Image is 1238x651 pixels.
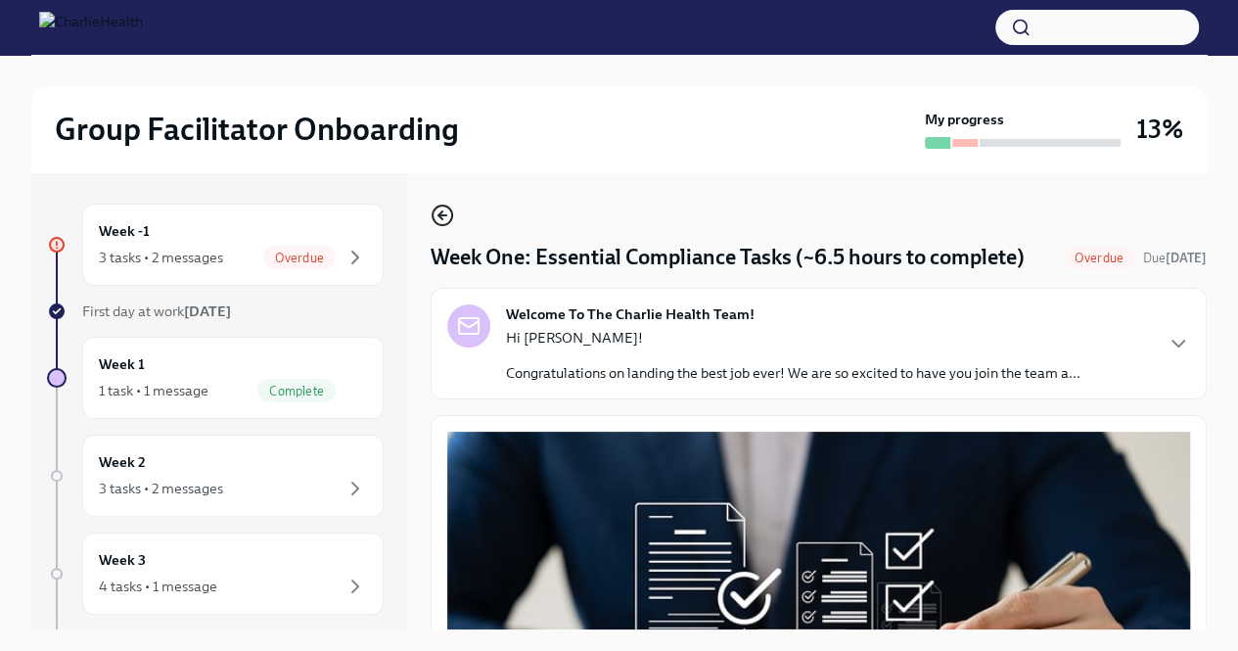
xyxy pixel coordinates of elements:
a: Week 11 task • 1 messageComplete [47,337,384,419]
strong: My progress [925,110,1004,129]
h6: Week 3 [99,549,146,571]
h4: Week One: Essential Compliance Tasks (~6.5 hours to complete) [431,243,1025,272]
h3: 13% [1136,112,1183,147]
strong: Welcome To The Charlie Health Team! [506,304,755,324]
span: Overdue [1063,251,1135,265]
span: Overdue [263,251,336,265]
span: Due [1143,251,1207,265]
h6: Week 2 [99,451,146,473]
a: Week -13 tasks • 2 messagesOverdue [47,204,384,286]
strong: [DATE] [1166,251,1207,265]
p: Congratulations on landing the best job ever! We are so excited to have you join the team a... [506,363,1080,383]
div: 3 tasks • 2 messages [99,479,223,498]
h6: Week 1 [99,353,145,375]
h6: Week -1 [99,220,150,242]
span: Complete [257,384,336,398]
div: 4 tasks • 1 message [99,577,217,596]
div: 1 task • 1 message [99,381,208,400]
a: Week 23 tasks • 2 messages [47,435,384,517]
strong: [DATE] [184,302,231,320]
a: Week 34 tasks • 1 message [47,533,384,615]
div: 3 tasks • 2 messages [99,248,223,267]
span: August 11th, 2025 09:00 [1143,249,1207,267]
img: CharlieHealth [39,12,143,43]
span: First day at work [82,302,231,320]
a: First day at work[DATE] [47,302,384,321]
h2: Group Facilitator Onboarding [55,110,459,149]
p: Hi [PERSON_NAME]! [506,328,1080,348]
